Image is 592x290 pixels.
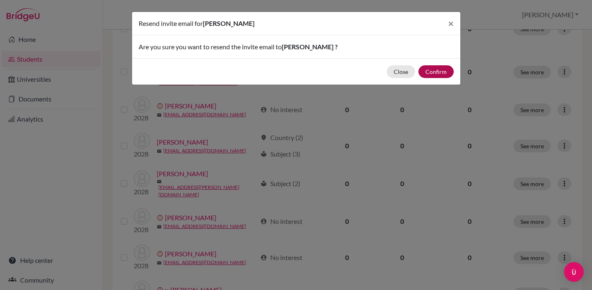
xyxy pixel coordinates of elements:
[441,12,460,35] button: Close
[418,65,454,78] button: Confirm
[387,65,415,78] button: Close
[282,43,338,51] span: [PERSON_NAME] ?
[139,42,454,52] p: Are you sure you want to resend the invite email to
[448,17,454,29] span: ×
[203,19,255,27] span: [PERSON_NAME]
[564,262,584,282] div: Open Intercom Messenger
[139,19,203,27] span: Resend invite email for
